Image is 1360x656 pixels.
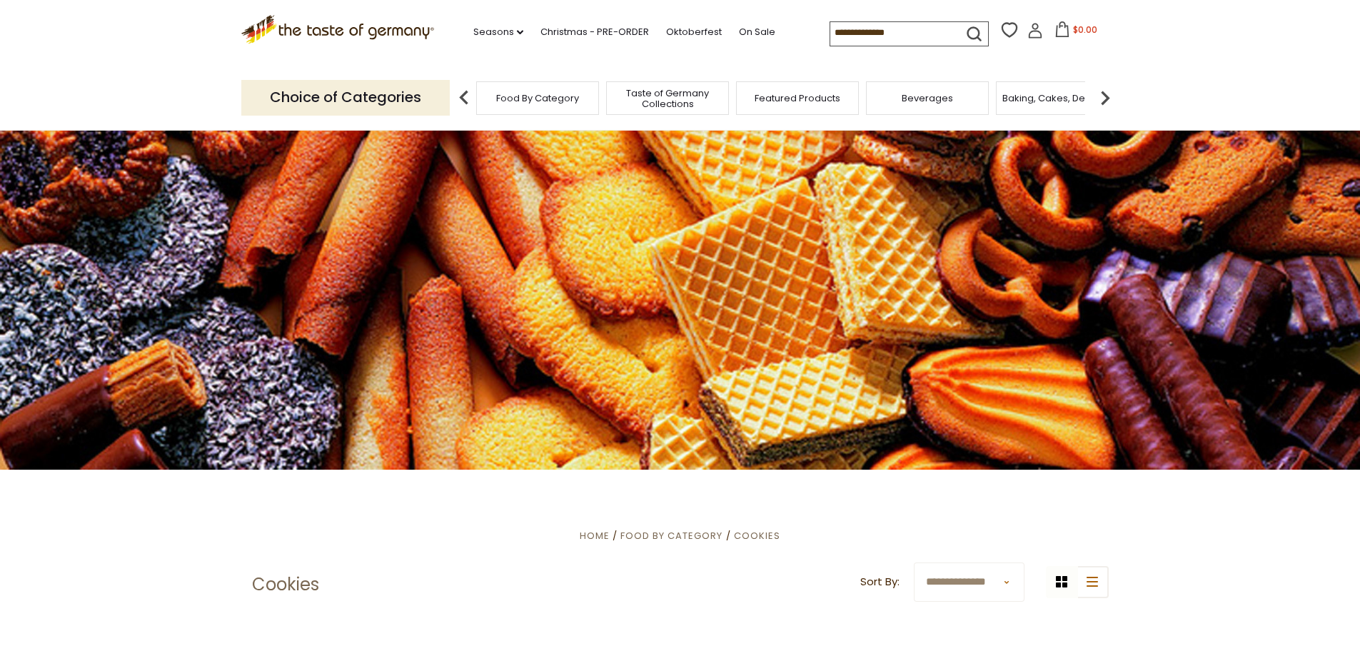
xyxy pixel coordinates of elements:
[450,84,478,112] img: previous arrow
[860,573,900,591] label: Sort By:
[473,24,523,40] a: Seasons
[666,24,722,40] a: Oktoberfest
[241,80,450,115] p: Choice of Categories
[1091,84,1119,112] img: next arrow
[252,574,319,595] h1: Cookies
[902,93,953,104] a: Beverages
[734,529,780,543] a: Cookies
[755,93,840,104] a: Featured Products
[496,93,579,104] a: Food By Category
[540,24,649,40] a: Christmas - PRE-ORDER
[1073,24,1097,36] span: $0.00
[580,529,610,543] a: Home
[739,24,775,40] a: On Sale
[1046,21,1107,43] button: $0.00
[1002,93,1113,104] a: Baking, Cakes, Desserts
[620,529,722,543] a: Food By Category
[610,88,725,109] a: Taste of Germany Collections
